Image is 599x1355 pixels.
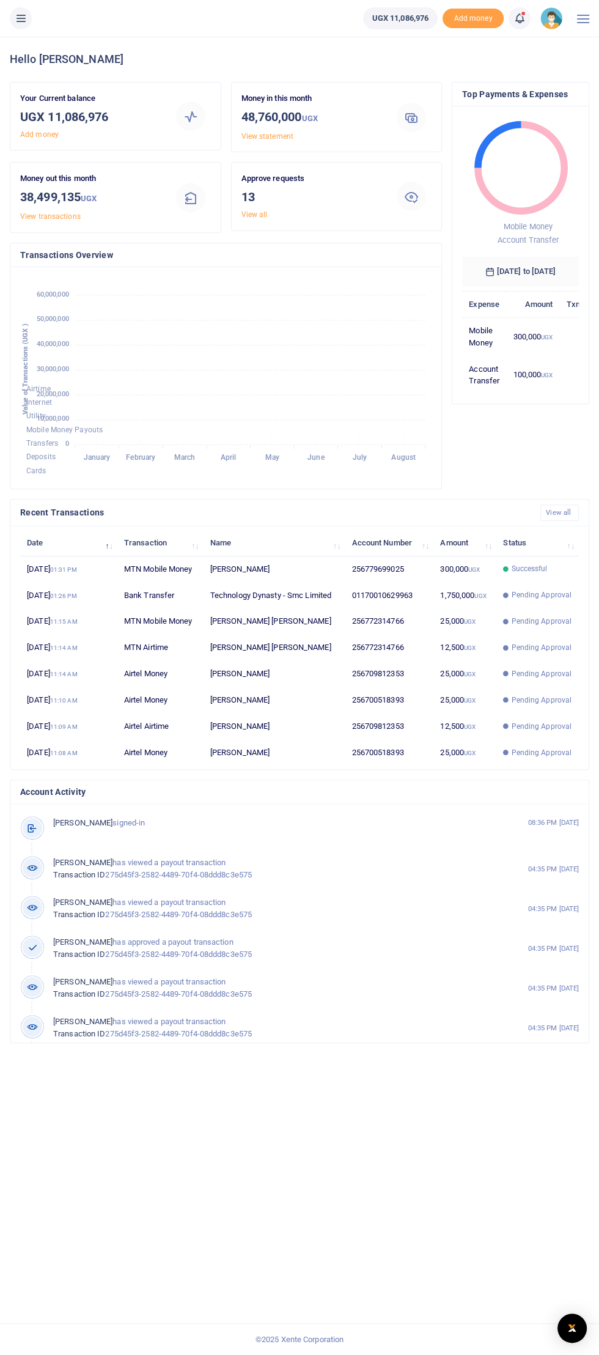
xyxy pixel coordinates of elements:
[117,714,204,740] td: Airtel Airtime
[528,943,579,954] small: 04:35 PM [DATE]
[443,9,504,29] li: Toup your wallet
[117,740,204,766] td: Airtel Money
[345,556,433,583] td: 256779699025
[345,714,433,740] td: 256709812353
[20,714,117,740] td: [DATE]
[117,687,204,714] td: Airtel Money
[464,723,476,730] small: UGX
[20,172,161,185] p: Money out this month
[20,687,117,714] td: [DATE]
[20,108,161,126] h3: UGX 11,086,976
[353,453,367,462] tspan: July
[26,466,46,474] span: Cards
[204,608,345,635] td: [PERSON_NAME] [PERSON_NAME]
[433,608,496,635] td: 25,000
[372,12,428,24] span: UGX 11,086,976
[221,453,237,462] tspan: April
[433,661,496,687] td: 25,000
[464,750,476,756] small: UGX
[50,750,78,756] small: 11:08 AM
[20,740,117,766] td: [DATE]
[541,334,553,341] small: UGX
[302,114,318,123] small: UGX
[345,740,433,766] td: 256700518393
[20,506,531,519] h4: Recent Transactions
[53,870,105,879] span: Transaction ID
[560,318,592,356] td: 1
[37,364,69,372] tspan: 30,000,000
[53,898,112,907] span: [PERSON_NAME]
[433,556,496,583] td: 300,000
[204,582,345,608] td: Technology Dynasty - Smc Limited
[345,608,433,635] td: 256772314766
[506,318,559,356] td: 300,000
[20,635,117,661] td: [DATE]
[511,616,571,627] span: Pending Approval
[241,188,382,206] h3: 13
[204,635,345,661] td: [PERSON_NAME] [PERSON_NAME]
[443,9,504,29] span: Add money
[117,556,204,583] td: MTN Mobile Money
[528,1023,579,1033] small: 04:35 PM [DATE]
[174,453,196,462] tspan: March
[204,530,345,556] th: Name: activate to sort column ascending
[26,452,56,461] span: Deposits
[53,936,447,962] p: has approved a payout transaction 275d45f3-2582-4489-70f4-08ddd8c3e575
[528,904,579,914] small: 04:35 PM [DATE]
[50,644,78,651] small: 11:14 AM
[389,1342,402,1354] button: Close
[496,530,579,556] th: Status: activate to sort column ascending
[345,687,433,714] td: 256700518393
[20,212,81,221] a: View transactions
[511,721,571,732] span: Pending Approval
[53,977,112,986] span: [PERSON_NAME]
[506,356,559,394] td: 100,000
[20,530,117,556] th: Date: activate to sort column descending
[462,318,506,356] td: Mobile Money
[528,983,579,994] small: 04:35 PM [DATE]
[53,1029,105,1038] span: Transaction ID
[53,817,447,830] p: signed-in
[474,593,486,599] small: UGX
[37,315,69,323] tspan: 50,000,000
[241,210,268,219] a: View all
[117,608,204,635] td: MTN Mobile Money
[358,7,443,29] li: Wallet ballance
[433,740,496,766] td: 25,000
[20,92,161,105] p: Your Current balance
[26,425,103,434] span: Mobile Money Payouts
[462,257,579,286] h6: [DATE] to [DATE]
[363,7,438,29] a: UGX 11,086,976
[506,292,559,318] th: Amount
[391,453,416,462] tspan: August
[241,132,293,141] a: View statement
[117,582,204,608] td: Bank Transfer
[20,130,59,139] a: Add money
[37,290,69,298] tspan: 60,000,000
[504,222,553,231] span: Mobile Money
[528,864,579,874] small: 04:35 PM [DATE]
[37,390,69,397] tspan: 20,000,000
[540,504,579,521] a: View all
[464,697,476,704] small: UGX
[511,589,571,600] span: Pending Approval
[20,556,117,583] td: [DATE]
[540,7,567,29] a: profile-user
[117,530,204,556] th: Transaction: activate to sort column ascending
[204,687,345,714] td: [PERSON_NAME]
[204,661,345,687] td: [PERSON_NAME]
[20,608,117,635] td: [DATE]
[50,723,78,730] small: 11:09 AM
[540,7,562,29] img: profile-user
[511,563,547,574] span: Successful
[53,937,112,947] span: [PERSON_NAME]
[462,292,506,318] th: Expense
[511,642,571,653] span: Pending Approval
[433,687,496,714] td: 25,000
[53,976,447,1002] p: has viewed a payout transaction 275d45f3-2582-4489-70f4-08ddd8c3e575
[307,453,325,462] tspan: June
[204,714,345,740] td: [PERSON_NAME]
[241,172,382,185] p: Approve requests
[20,582,117,608] td: [DATE]
[53,950,105,959] span: Transaction ID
